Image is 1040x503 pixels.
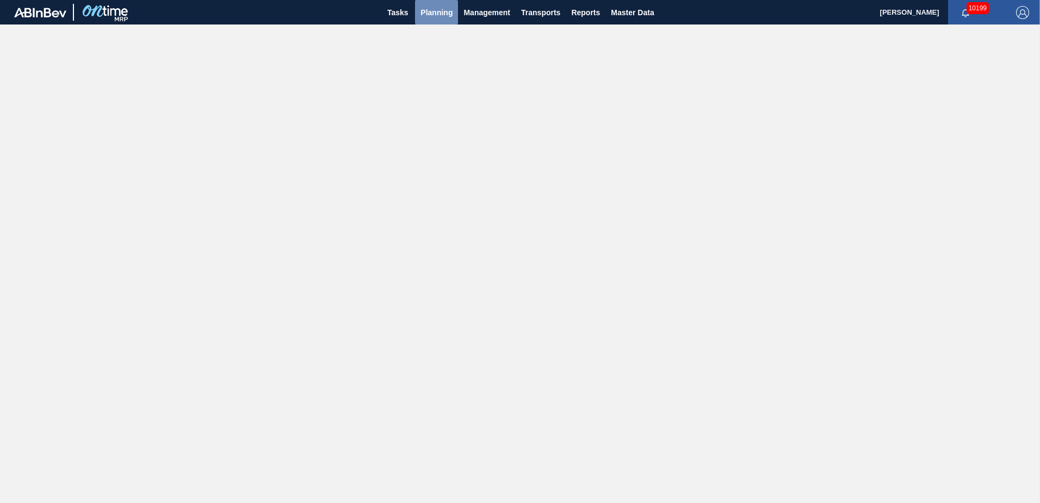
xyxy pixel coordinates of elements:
span: 10199 [967,2,989,14]
button: Notifications [948,5,983,20]
img: TNhmsLtSVTkK8tSr43FrP2fwEKptu5GPRR3wAAAABJRU5ErkJggg== [14,8,66,17]
span: Planning [420,6,453,19]
span: Tasks [386,6,410,19]
span: Reports [571,6,600,19]
span: Management [463,6,510,19]
span: Master Data [611,6,654,19]
img: Logout [1016,6,1029,19]
span: Transports [521,6,560,19]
